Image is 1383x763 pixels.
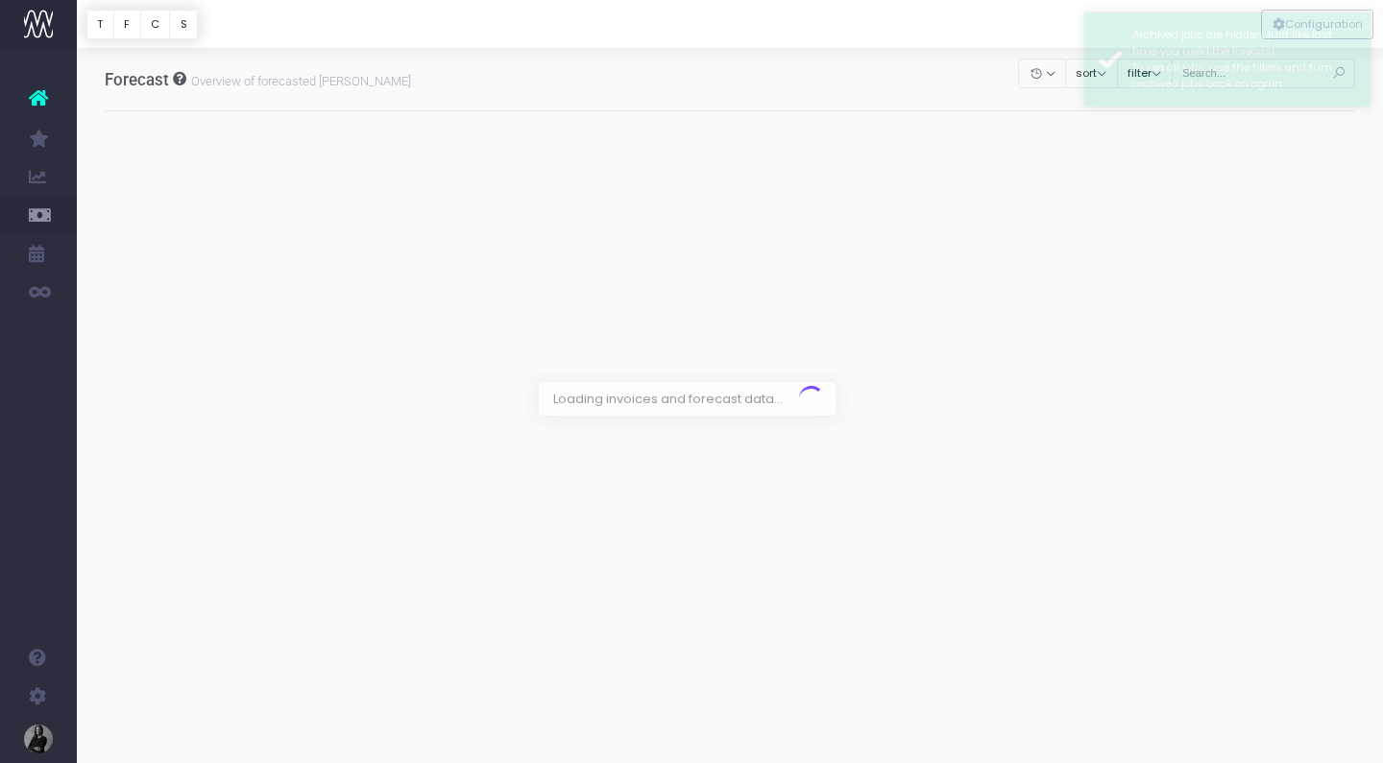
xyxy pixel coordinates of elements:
div: Vertical button group [1261,10,1373,39]
div: Archived jobs are hidden, just like last time you used the forecast. To see all jobs, use the fil... [1132,27,1356,92]
button: T [86,10,114,39]
div: Vertical button group [86,10,198,39]
button: C [140,10,171,39]
span: Loading invoices and forecast data... [539,382,797,417]
button: F [113,10,141,39]
button: S [169,10,198,39]
button: Configuration [1261,10,1373,39]
img: images/default_profile_image.png [24,725,53,753]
